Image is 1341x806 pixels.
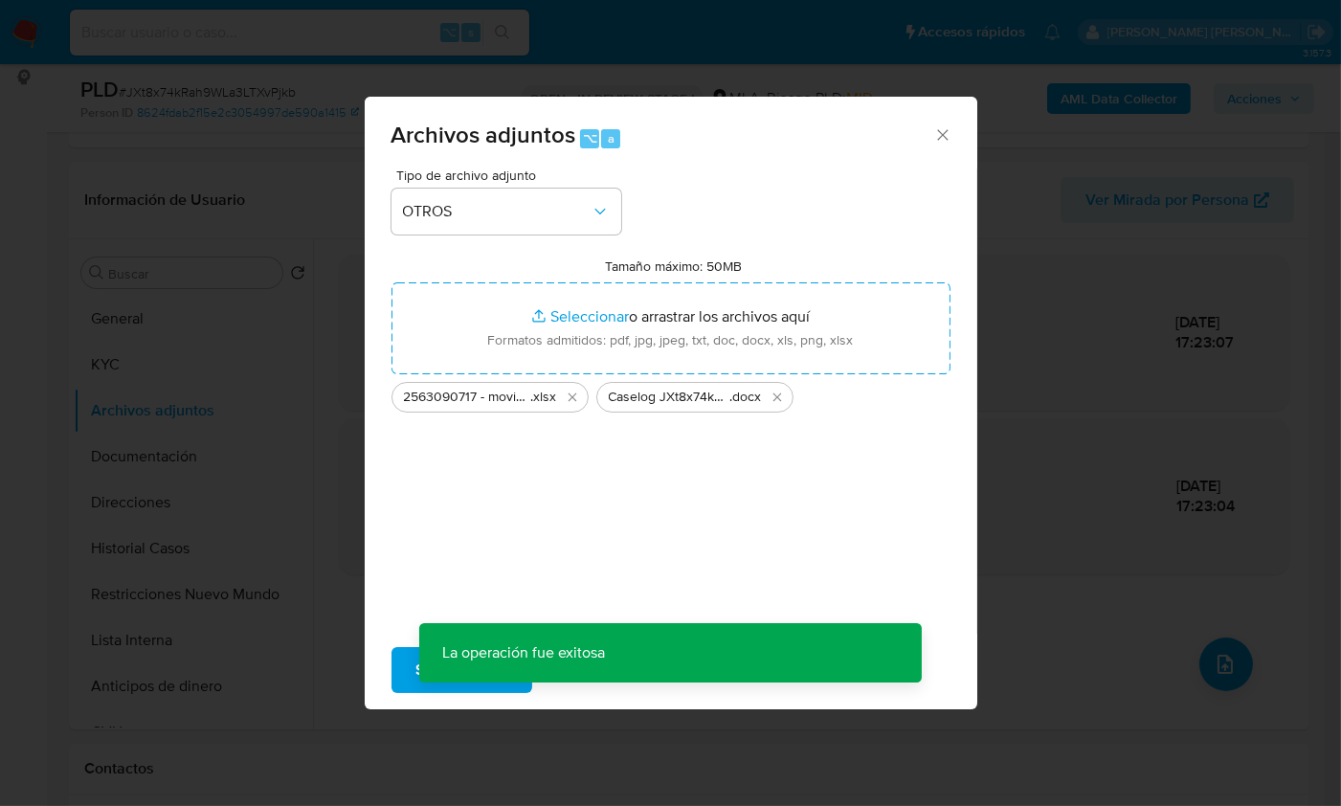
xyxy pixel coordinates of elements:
button: Eliminar 2563090717 - movimientos.xlsx [561,386,584,409]
p: La operación fue exitosa [419,623,628,683]
label: Tamaño máximo: 50MB [605,257,742,275]
span: Tipo de archivo adjunto [396,168,626,182]
ul: Archivos seleccionados [391,374,950,413]
span: .xlsx [531,388,557,407]
span: Cancelar [565,649,627,691]
span: Archivos adjuntos [391,118,576,151]
span: Subir archivo [416,649,507,691]
button: Subir archivo [391,647,532,693]
span: 2563090717 - movimientos [404,388,531,407]
button: OTROS [391,189,621,235]
span: Caselog JXt8x74kRah9WLa3LTXvPjkb_2025_08_18_23_49_50 [609,388,730,407]
button: Eliminar Caselog JXt8x74kRah9WLa3LTXvPjkb_2025_08_18_23_49_50.docx [766,386,789,409]
span: a [608,129,615,147]
span: OTROS [403,202,591,221]
button: Cerrar [933,125,950,143]
span: .docx [730,388,762,407]
span: ⌥ [583,129,597,147]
